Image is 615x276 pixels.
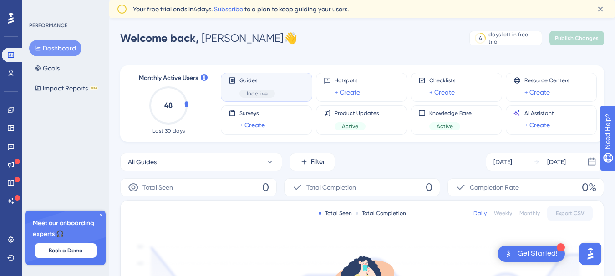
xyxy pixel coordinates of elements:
div: [PERSON_NAME] 👋 [120,31,297,45]
span: Meet our onboarding experts 🎧 [33,218,98,240]
span: Total Seen [142,182,173,193]
button: Dashboard [29,40,81,56]
div: Open Get Started! checklist, remaining modules: 1 [498,246,565,262]
div: Daily [473,210,487,217]
button: Impact ReportsBETA [29,80,103,96]
button: Publish Changes [549,31,604,45]
img: launcher-image-alternative-text [503,248,514,259]
span: AI Assistant [524,110,554,117]
span: Last 30 days [152,127,185,135]
a: Subscribe [214,5,243,13]
div: Total Seen [319,210,352,217]
span: 0 [262,180,269,195]
span: Your free trial ends in 4 days. to a plan to keep guiding your users. [133,4,349,15]
span: Knowledge Base [429,110,472,117]
button: Filter [290,153,335,171]
div: days left in free trial [488,31,539,45]
span: Publish Changes [555,35,599,42]
span: Checklists [429,77,455,84]
div: Weekly [494,210,512,217]
div: [DATE] [547,156,566,167]
span: Hotspots [335,77,360,84]
a: + Create [335,87,360,98]
div: Get Started! [518,249,558,259]
a: + Create [524,120,550,130]
a: + Create [239,120,265,130]
span: Guides [239,77,275,84]
span: 0 [426,180,432,195]
div: Total Completion [356,210,406,217]
a: + Create [429,87,455,98]
div: BETA [90,86,98,90]
span: Completion Rate [470,182,519,193]
div: [DATE] [493,156,512,167]
span: Inactive [247,90,268,97]
span: Product Updates [335,110,379,117]
a: + Create [524,87,550,98]
div: 1 [557,243,565,251]
span: 0% [582,180,596,195]
span: All Guides [128,156,157,167]
span: Welcome back, [120,31,199,45]
button: Book a Demo [35,243,97,258]
button: Export CSV [547,206,593,221]
button: All Guides [120,153,282,171]
span: Book a Demo [49,247,82,254]
span: Filter [311,156,325,167]
div: PERFORMANCE [29,22,67,29]
iframe: UserGuiding AI Assistant Launcher [577,240,604,267]
span: Total Completion [306,182,356,193]
button: Goals [29,60,65,76]
span: Surveys [239,110,265,117]
span: Active [342,123,358,130]
span: Export CSV [556,210,585,217]
span: Need Help? [21,2,57,13]
span: Monthly Active Users [139,73,198,84]
text: 48 [164,101,173,110]
span: Resource Centers [524,77,569,84]
div: 4 [479,35,482,42]
div: Monthly [519,210,540,217]
span: Active [437,123,453,130]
